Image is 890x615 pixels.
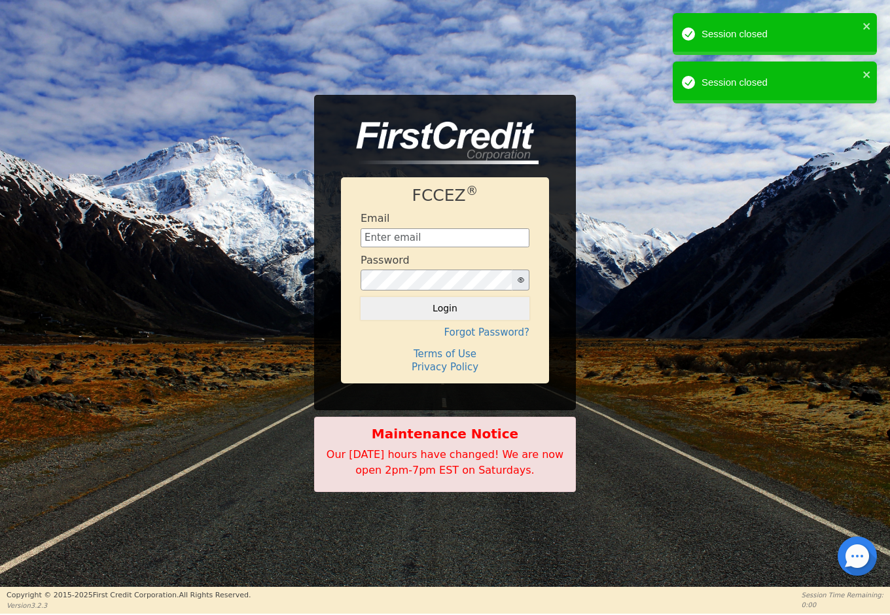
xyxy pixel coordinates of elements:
h4: Forgot Password? [361,326,529,338]
button: Login [361,297,529,319]
input: Enter email [361,228,529,248]
p: 0:00 [802,600,883,610]
h4: Email [361,212,389,224]
p: Session Time Remaining: [802,590,883,600]
button: close [863,67,872,82]
span: Our [DATE] hours have changed! We are now open 2pm-7pm EST on Saturdays. [327,448,563,476]
span: All Rights Reserved. [179,591,251,599]
div: Session closed [702,75,859,90]
p: Copyright © 2015- 2025 First Credit Corporation. [7,590,251,601]
div: Session closed [702,27,859,42]
b: Maintenance Notice [321,424,569,444]
h4: Privacy Policy [361,361,529,373]
p: Version 3.2.3 [7,601,251,610]
h1: FCCEZ [361,186,529,205]
button: close [863,18,872,33]
input: password [361,270,512,290]
sup: ® [466,184,478,198]
h4: Password [361,254,410,266]
h4: Terms of Use [361,348,529,360]
img: logo-CMu_cnol.png [341,122,539,165]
